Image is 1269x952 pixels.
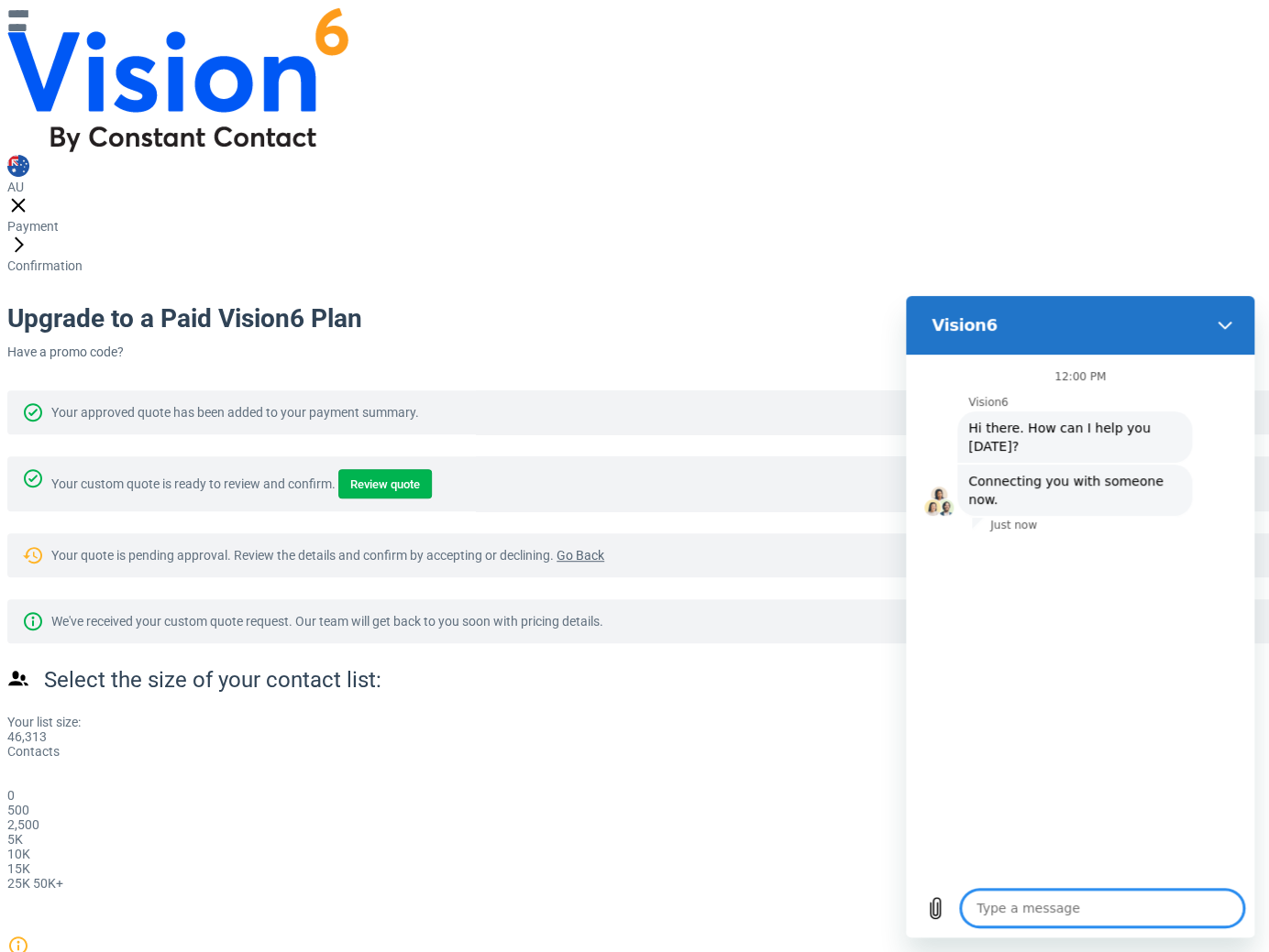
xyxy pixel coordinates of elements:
[7,715,939,729] div: Your list size:
[51,405,419,420] span: Your approved quote has been added to your payment summary.
[7,876,30,891] span: 25K
[557,548,604,563] a: Go Back
[7,744,939,759] div: Contacts
[51,476,336,491] span: Your custom quote is ready to review and confirm.
[84,222,131,236] p: Just now
[149,73,200,88] p: 12:00 PM
[62,99,345,114] p: Vision6
[7,729,47,744] span: 46,313
[7,788,15,803] span: 0
[11,594,48,630] button: Upload file
[7,861,30,876] span: 15K
[33,876,63,891] span: 50K+
[338,469,432,498] button: Review quote
[7,665,939,696] h2: Select the size of your contact list:
[55,115,282,167] span: Hi there. How can I help you [DATE]?
[55,169,282,220] span: Connecting you with someone now.
[7,803,29,817] span: 500
[7,345,124,359] a: Have a promo code?
[26,18,293,40] h2: Vision6
[51,548,554,563] span: Your quote is pending approval. Review the details and confirm by accepting or declining.
[51,614,603,629] span: We've received your custom quote request. Our team will get back to you soon with pricing details.
[7,832,23,847] span: 5K
[301,11,337,48] button: Close
[7,847,30,861] span: 10K
[7,817,39,832] span: 2,500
